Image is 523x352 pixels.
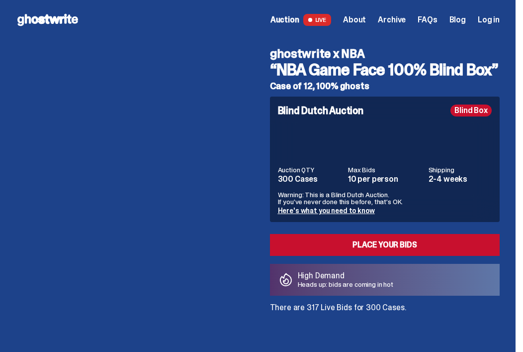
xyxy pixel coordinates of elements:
dt: Max Bids [348,166,423,173]
a: Here's what you need to know [278,206,375,215]
dt: Shipping [429,166,492,173]
p: Warning: This is a Blind Dutch Auction. If you’ve never done this before, that’s OK. [278,191,492,205]
a: Log in [478,16,500,24]
span: LIVE [303,14,332,26]
p: High Demand [298,272,394,280]
h5: Case of 12, 100% ghosts [270,82,500,91]
a: FAQs [418,16,437,24]
p: There are 317 Live Bids for 300 Cases. [270,304,500,312]
a: About [343,16,366,24]
div: Blind Box [450,105,492,117]
p: Heads up: bids are coming in hot [298,281,394,288]
dd: 10 per person [348,175,423,183]
dd: 2-4 weeks [429,175,492,183]
a: Auction LIVE [270,14,331,26]
span: Auction [270,16,299,24]
a: Blog [449,16,466,24]
a: Place your Bids [270,234,500,256]
a: Archive [378,16,406,24]
dd: 300 Cases [278,175,342,183]
h4: Blind Dutch Auction [278,106,363,116]
dt: Auction QTY [278,166,342,173]
h3: “NBA Game Face 100% Blind Box” [270,62,500,78]
h4: ghostwrite x NBA [270,48,500,60]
